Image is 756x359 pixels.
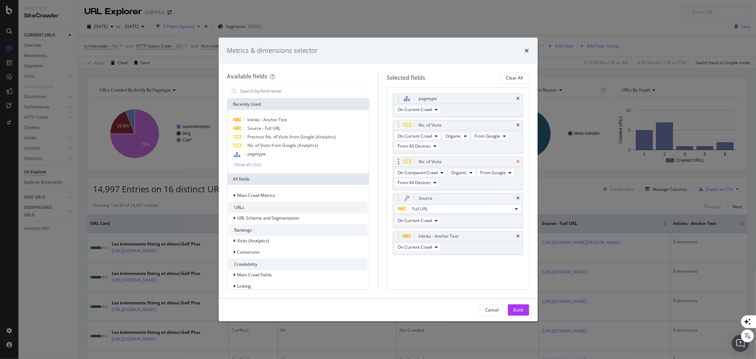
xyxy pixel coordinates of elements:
[517,234,520,238] div: times
[229,202,368,213] div: URLs
[394,169,447,177] button: On Compared Crawl
[228,173,369,185] div: All fields
[500,72,529,84] button: Clear All
[248,134,336,140] span: Previous No. of Visits from Google (Analytics)
[517,196,520,200] div: times
[451,170,467,176] span: Organic
[480,304,505,316] button: Cancel
[394,142,439,150] button: From All Devices
[412,206,428,212] span: Full URL
[419,122,442,129] div: No. of Visits
[398,244,432,250] span: On Current Crawl
[508,304,529,316] button: Build
[394,132,441,140] button: On Current Crawl
[394,205,521,213] button: Full URL
[732,335,749,352] div: Open Intercom Messenger
[517,96,520,101] div: times
[394,178,439,187] button: From All Devices
[394,105,441,114] button: On Current Crawl
[419,195,432,202] div: Source
[398,143,431,149] span: From All Devices
[237,215,299,221] span: URL Scheme and Segmentation
[248,151,266,157] span: pagetype
[398,170,438,176] span: On Compared Crawl
[517,160,520,164] div: times
[446,133,461,139] span: Organic
[419,158,442,165] div: No. of Visits
[398,179,431,186] span: From All Devices
[248,125,281,131] span: Source - Full URL
[398,106,432,112] span: On Current Crawl
[525,46,529,55] div: times
[394,216,441,225] button: On Current Crawl
[227,46,318,55] div: Metrics & dimensions selector
[393,93,523,117] div: pagetypetimesOn Current Crawl
[237,192,276,198] span: Main Crawl Metrics
[387,74,425,82] div: Selected fields
[235,162,251,167] div: Show all
[251,162,262,168] div: ( 5 / 9 )
[419,233,458,240] div: Inlinks - Anchor Text
[393,193,523,228] div: SourcetimesFull URLOn Current Crawl
[237,283,251,289] span: Linking
[237,272,272,278] span: Main Crawl Fields
[486,307,499,313] div: Cancel
[471,132,509,140] button: From Google
[248,117,287,123] span: Inlinks - Anchor Text
[240,86,368,96] input: Search by field name
[393,120,523,154] div: No. of VisitstimesOn Current CrawlOrganicFrom GoogleFrom All Devices
[393,156,523,190] div: No. of VisitstimesOn Compared CrawlOrganicFrom GoogleFrom All Devices
[393,231,523,255] div: Inlinks - Anchor TexttimesOn Current Crawl
[480,170,506,176] span: From Google
[477,169,515,177] button: From Google
[419,95,437,102] div: pagetype
[248,142,318,148] span: No. of Visits from Google (Analytics)
[228,99,369,110] div: Recently Used
[514,307,523,313] div: Build
[227,72,268,80] div: Available fields
[517,123,520,127] div: times
[237,238,269,244] span: Visits (Analytics)
[475,133,500,139] span: From Google
[219,38,538,321] div: modal
[398,133,432,139] span: On Current Crawl
[448,169,476,177] button: Organic
[394,243,441,252] button: On Current Crawl
[229,225,368,236] div: Rankings
[237,249,260,255] span: Conversion
[398,217,432,223] span: On Current Crawl
[229,259,368,270] div: Crawlability
[506,75,523,81] div: Clear All
[442,132,470,140] button: Organic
